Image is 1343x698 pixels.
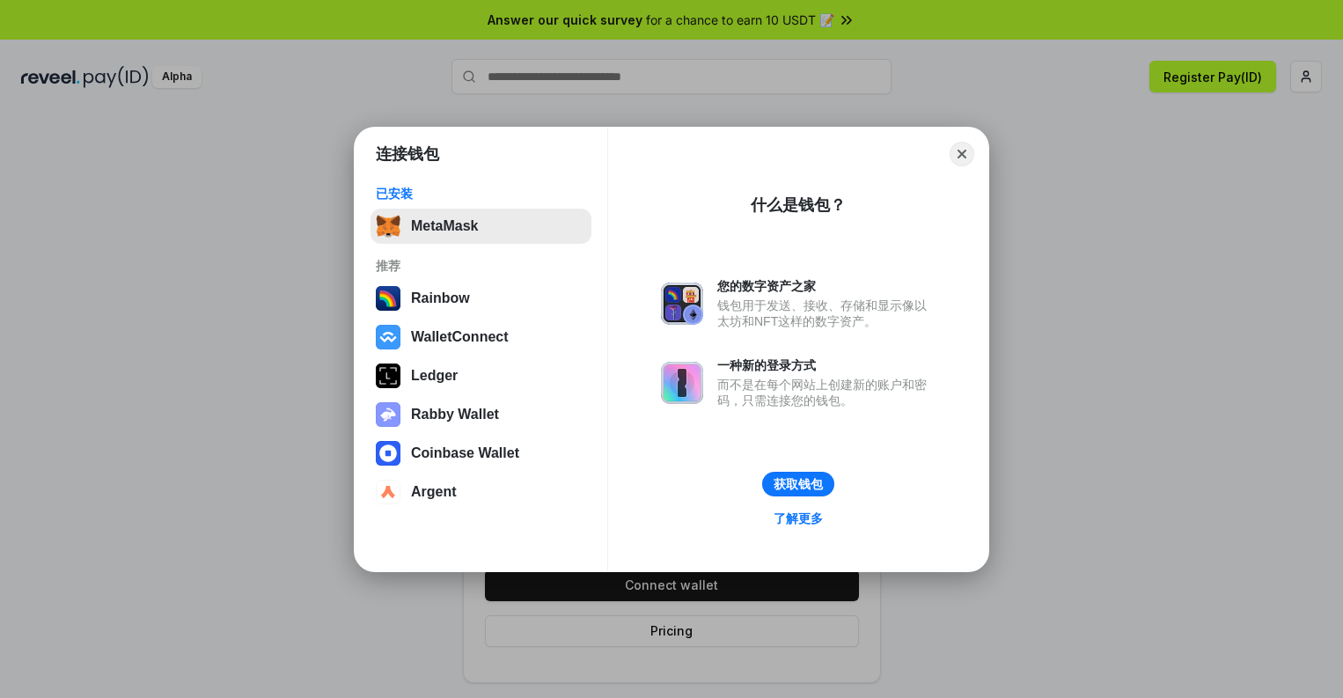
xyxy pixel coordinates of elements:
div: 获取钱包 [774,476,823,492]
button: WalletConnect [371,320,591,355]
div: 而不是在每个网站上创建新的账户和密码，只需连接您的钱包。 [717,377,936,408]
div: 什么是钱包？ [751,195,846,216]
button: Close [950,142,974,166]
div: 钱包用于发送、接收、存储和显示像以太坊和NFT这样的数字资产。 [717,298,936,329]
div: 已安装 [376,186,586,202]
button: MetaMask [371,209,591,244]
div: MetaMask [411,218,478,234]
button: Rabby Wallet [371,397,591,432]
img: svg+xml,%3Csvg%20xmlns%3D%22http%3A%2F%2Fwww.w3.org%2F2000%2Fsvg%22%20fill%3D%22none%22%20viewBox... [661,362,703,404]
img: svg+xml,%3Csvg%20xmlns%3D%22http%3A%2F%2Fwww.w3.org%2F2000%2Fsvg%22%20width%3D%2228%22%20height%3... [376,364,400,388]
a: 了解更多 [763,507,833,530]
img: svg+xml,%3Csvg%20xmlns%3D%22http%3A%2F%2Fwww.w3.org%2F2000%2Fsvg%22%20fill%3D%22none%22%20viewBox... [661,283,703,325]
div: 推荐 [376,258,586,274]
button: 获取钱包 [762,472,834,496]
img: svg+xml,%3Csvg%20width%3D%2228%22%20height%3D%2228%22%20viewBox%3D%220%200%2028%2028%22%20fill%3D... [376,441,400,466]
img: svg+xml,%3Csvg%20width%3D%22120%22%20height%3D%22120%22%20viewBox%3D%220%200%20120%20120%22%20fil... [376,286,400,311]
div: 了解更多 [774,511,823,526]
div: Rabby Wallet [411,407,499,422]
div: Argent [411,484,457,500]
img: svg+xml,%3Csvg%20xmlns%3D%22http%3A%2F%2Fwww.w3.org%2F2000%2Fsvg%22%20fill%3D%22none%22%20viewBox... [376,402,400,427]
div: WalletConnect [411,329,509,345]
button: Coinbase Wallet [371,436,591,471]
h1: 连接钱包 [376,143,439,165]
button: Rainbow [371,281,591,316]
button: Argent [371,474,591,510]
button: Ledger [371,358,591,393]
div: Rainbow [411,290,470,306]
img: svg+xml,%3Csvg%20fill%3D%22none%22%20height%3D%2233%22%20viewBox%3D%220%200%2035%2033%22%20width%... [376,214,400,239]
div: 一种新的登录方式 [717,357,936,373]
div: 您的数字资产之家 [717,278,936,294]
img: svg+xml,%3Csvg%20width%3D%2228%22%20height%3D%2228%22%20viewBox%3D%220%200%2028%2028%22%20fill%3D... [376,480,400,504]
img: svg+xml,%3Csvg%20width%3D%2228%22%20height%3D%2228%22%20viewBox%3D%220%200%2028%2028%22%20fill%3D... [376,325,400,349]
div: Ledger [411,368,458,384]
div: Coinbase Wallet [411,445,519,461]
